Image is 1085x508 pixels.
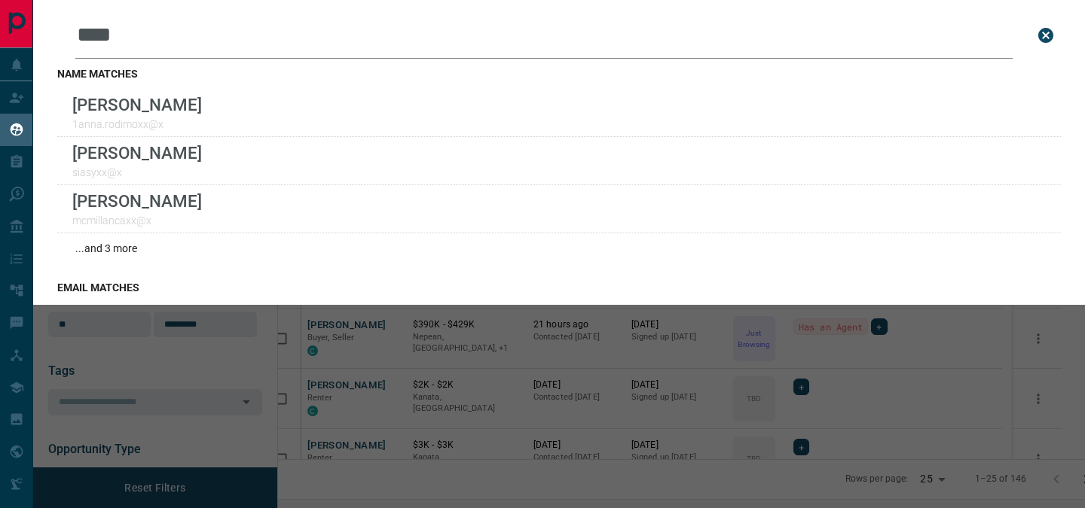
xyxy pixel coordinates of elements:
[1031,20,1061,50] button: close search bar
[72,166,202,178] p: siasyxx@x
[72,214,202,227] p: mcmillancaxx@x
[72,143,202,163] p: [PERSON_NAME]
[72,118,202,130] p: 1anna.rodimoxx@x
[57,281,1061,294] h3: email matches
[72,95,202,114] p: [PERSON_NAME]
[57,233,1061,263] div: ...and 3 more
[57,68,1061,80] h3: name matches
[72,191,202,211] p: [PERSON_NAME]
